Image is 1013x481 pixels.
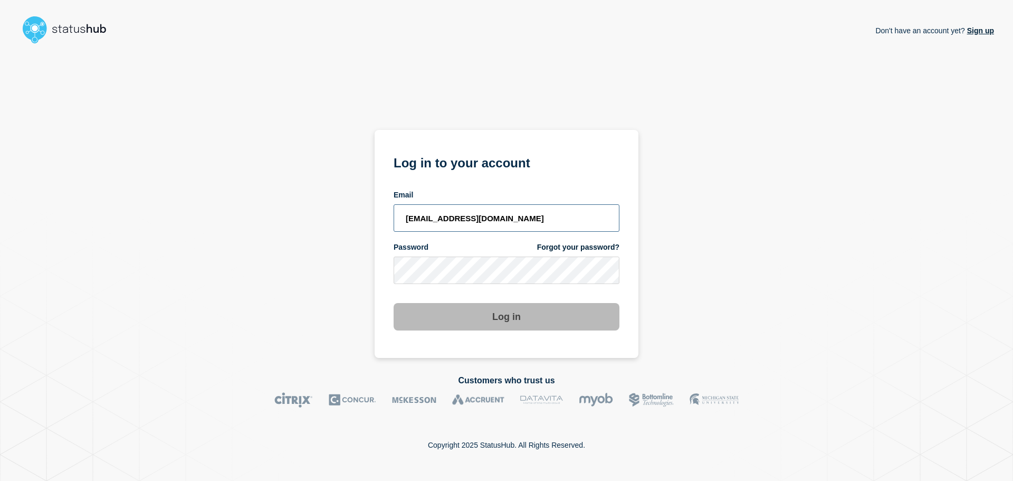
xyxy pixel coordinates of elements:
h1: Log in to your account [394,152,619,172]
img: StatusHub logo [19,13,119,46]
img: Bottomline logo [629,392,674,408]
a: Sign up [965,26,994,35]
img: myob logo [579,392,613,408]
a: Forgot your password? [537,242,619,252]
span: Password [394,242,428,252]
p: Don't have an account yet? [875,18,994,43]
h2: Customers who trust us [19,376,994,385]
img: Concur logo [329,392,376,408]
img: Accruent logo [452,392,504,408]
img: Citrix logo [274,392,313,408]
button: Log in [394,303,619,331]
input: password input [394,257,619,284]
input: email input [394,204,619,232]
span: Email [394,190,413,200]
img: DataVita logo [520,392,563,408]
img: McKesson logo [392,392,436,408]
img: MSU logo [690,392,739,408]
p: Copyright 2025 StatusHub. All Rights Reserved. [428,441,585,449]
